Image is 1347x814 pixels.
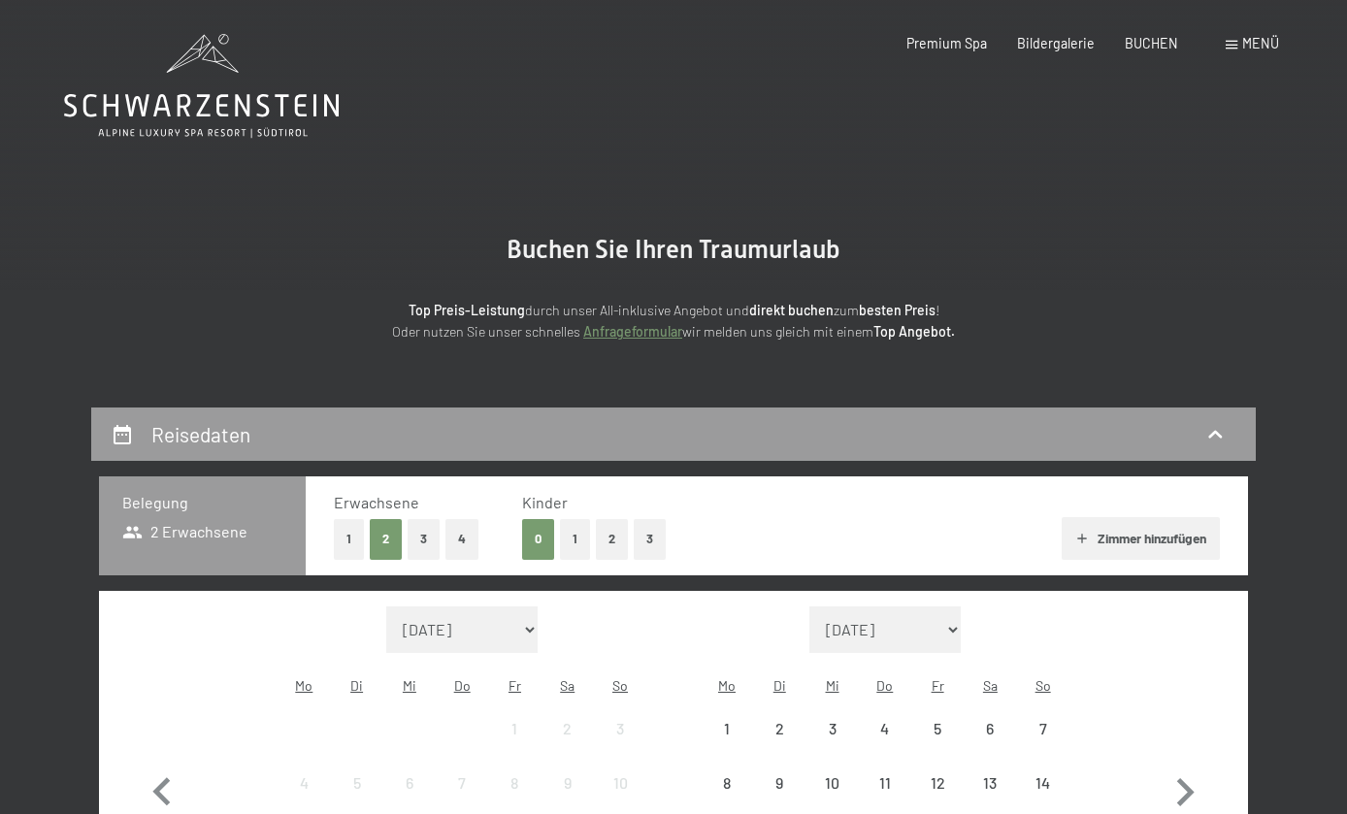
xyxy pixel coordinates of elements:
abbr: Samstag [983,677,998,694]
button: 0 [522,519,554,559]
span: Erwachsene [334,493,419,511]
div: Anreise nicht möglich [278,757,330,809]
button: 4 [445,519,478,559]
div: Fri Aug 01 2025 [488,702,541,755]
button: 3 [634,519,666,559]
div: Anreise nicht möglich [542,702,594,755]
div: Anreise nicht möglich [805,702,858,755]
div: Anreise nicht möglich [859,702,911,755]
div: Anreise nicht möglich [488,702,541,755]
abbr: Donnerstag [876,677,893,694]
div: Mon Aug 04 2025 [278,757,330,809]
div: Tue Aug 05 2025 [330,757,382,809]
abbr: Donnerstag [454,677,471,694]
abbr: Mittwoch [826,677,839,694]
div: Anreise nicht möglich [753,702,805,755]
button: 2 [596,519,628,559]
h2: Reisedaten [151,422,250,446]
div: Anreise nicht möglich [594,702,646,755]
div: Thu Aug 07 2025 [436,757,488,809]
div: Sat Sep 13 2025 [964,757,1016,809]
div: Sun Aug 03 2025 [594,702,646,755]
div: 5 [913,721,962,769]
strong: direkt buchen [749,302,834,318]
abbr: Dienstag [773,677,786,694]
abbr: Dienstag [350,677,363,694]
div: 7 [1019,721,1068,769]
div: Tue Sep 09 2025 [753,757,805,809]
button: 2 [370,519,402,559]
abbr: Mittwoch [403,677,416,694]
div: Anreise nicht möglich [330,757,382,809]
div: Sat Aug 02 2025 [542,702,594,755]
div: Wed Sep 03 2025 [805,702,858,755]
div: Anreise nicht möglich [701,757,753,809]
div: Anreise nicht möglich [859,757,911,809]
div: Anreise nicht möglich [964,757,1016,809]
span: Menü [1242,35,1279,51]
abbr: Freitag [509,677,521,694]
a: Premium Spa [906,35,987,51]
div: Anreise nicht möglich [911,757,964,809]
div: Sat Aug 09 2025 [542,757,594,809]
div: Anreise nicht möglich [753,757,805,809]
button: 1 [560,519,590,559]
div: Fri Sep 05 2025 [911,702,964,755]
div: Sat Sep 06 2025 [964,702,1016,755]
div: Mon Sep 01 2025 [701,702,753,755]
div: 2 [755,721,804,769]
a: Anfrageformular [583,323,682,340]
div: 3 [807,721,856,769]
div: Anreise nicht möglich [488,757,541,809]
div: Anreise nicht möglich [1017,757,1069,809]
div: Thu Sep 11 2025 [859,757,911,809]
div: Sun Aug 10 2025 [594,757,646,809]
button: Zimmer hinzufügen [1062,517,1220,560]
div: 1 [703,721,751,769]
div: Wed Aug 06 2025 [383,757,436,809]
abbr: Montag [295,677,312,694]
a: Bildergalerie [1017,35,1095,51]
div: Anreise nicht möglich [911,702,964,755]
div: 1 [490,721,539,769]
div: Thu Sep 04 2025 [859,702,911,755]
p: durch unser All-inklusive Angebot und zum ! Oder nutzen Sie unser schnelles wir melden uns gleich... [246,300,1101,343]
strong: besten Preis [859,302,936,318]
div: Anreise nicht möglich [964,702,1016,755]
abbr: Sonntag [612,677,628,694]
strong: Top Preis-Leistung [409,302,525,318]
a: BUCHEN [1125,35,1178,51]
div: 4 [861,721,909,769]
abbr: Montag [718,677,736,694]
abbr: Freitag [932,677,944,694]
abbr: Samstag [560,677,575,694]
button: 1 [334,519,364,559]
div: Mon Sep 08 2025 [701,757,753,809]
div: Anreise nicht möglich [594,757,646,809]
button: 3 [408,519,440,559]
span: 2 Erwachsene [122,521,247,542]
span: Kinder [522,493,568,511]
div: Fri Aug 08 2025 [488,757,541,809]
abbr: Sonntag [1035,677,1051,694]
div: Fri Sep 12 2025 [911,757,964,809]
strong: Top Angebot. [873,323,955,340]
div: Sun Sep 14 2025 [1017,757,1069,809]
div: 2 [543,721,592,769]
div: Sun Sep 07 2025 [1017,702,1069,755]
div: Anreise nicht möglich [1017,702,1069,755]
div: 6 [966,721,1014,769]
div: 3 [596,721,644,769]
span: Buchen Sie Ihren Traumurlaub [507,235,840,264]
div: Tue Sep 02 2025 [753,702,805,755]
div: Anreise nicht möglich [436,757,488,809]
div: Anreise nicht möglich [383,757,436,809]
h3: Belegung [122,492,282,513]
div: Anreise nicht möglich [542,757,594,809]
div: Anreise nicht möglich [805,757,858,809]
div: Wed Sep 10 2025 [805,757,858,809]
div: Anreise nicht möglich [701,702,753,755]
